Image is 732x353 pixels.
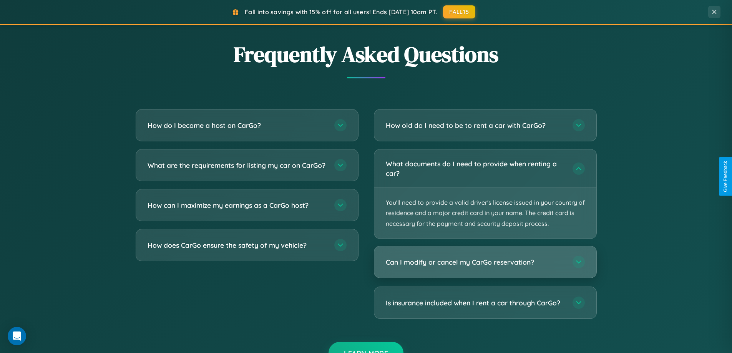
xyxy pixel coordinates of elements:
[148,201,327,210] h3: How can I maximize my earnings as a CarGo host?
[386,298,565,308] h3: Is insurance included when I rent a car through CarGo?
[386,159,565,178] h3: What documents do I need to provide when renting a car?
[8,327,26,345] div: Open Intercom Messenger
[386,257,565,267] h3: Can I modify or cancel my CarGo reservation?
[723,161,728,192] div: Give Feedback
[148,240,327,250] h3: How does CarGo ensure the safety of my vehicle?
[443,5,475,18] button: FALL15
[374,188,596,239] p: You'll need to provide a valid driver's license issued in your country of residence and a major c...
[386,121,565,130] h3: How old do I need to be to rent a car with CarGo?
[148,161,327,170] h3: What are the requirements for listing my car on CarGo?
[148,121,327,130] h3: How do I become a host on CarGo?
[136,40,597,69] h2: Frequently Asked Questions
[245,8,437,16] span: Fall into savings with 15% off for all users! Ends [DATE] 10am PT.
